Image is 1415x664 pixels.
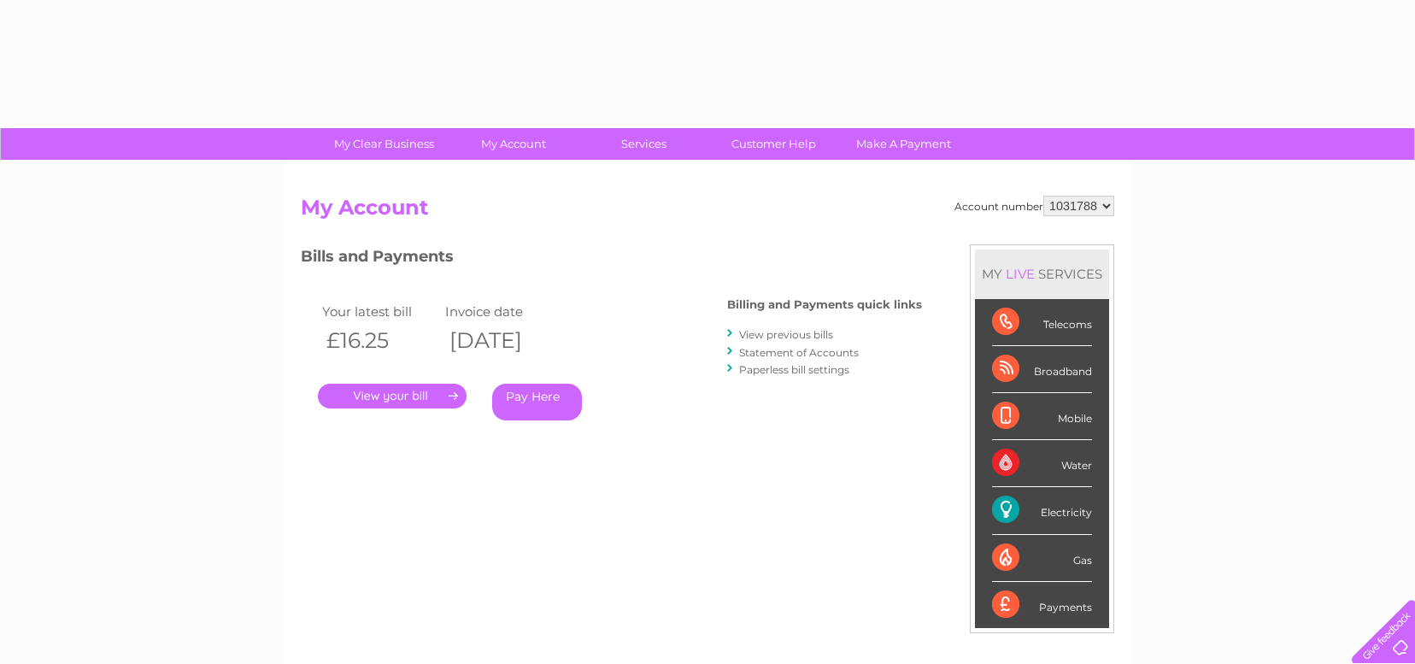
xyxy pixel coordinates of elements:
h2: My Account [301,196,1114,228]
th: £16.25 [318,323,441,358]
div: Water [992,440,1092,487]
h4: Billing and Payments quick links [727,298,922,311]
th: [DATE] [441,323,564,358]
a: Pay Here [492,384,582,420]
div: Telecoms [992,299,1092,346]
a: View previous bills [739,328,833,341]
a: . [318,384,467,408]
td: Invoice date [441,300,564,323]
div: Account number [954,196,1114,216]
div: Gas [992,535,1092,582]
div: MY SERVICES [975,250,1109,298]
a: Statement of Accounts [739,346,859,359]
div: LIVE [1002,266,1038,282]
div: Payments [992,582,1092,628]
td: Your latest bill [318,300,441,323]
div: Mobile [992,393,1092,440]
a: Paperless bill settings [739,363,849,376]
a: Customer Help [703,128,844,160]
a: My Clear Business [314,128,455,160]
a: Services [573,128,714,160]
a: My Account [443,128,584,160]
h3: Bills and Payments [301,244,922,274]
a: Make A Payment [833,128,974,160]
div: Broadband [992,346,1092,393]
div: Electricity [992,487,1092,534]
